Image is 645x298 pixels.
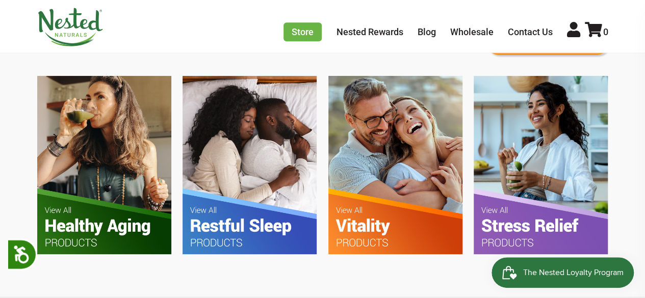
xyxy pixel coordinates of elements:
[603,26,608,37] span: 0
[450,26,494,37] a: Wholesale
[37,76,171,254] img: FYS-Healthy-Aging.jpg
[283,22,322,41] a: Store
[183,76,317,254] img: FYS-Restful-Sleep.jpg
[508,26,553,37] a: Contact Us
[418,26,436,37] a: Blog
[337,26,403,37] a: Nested Rewards
[37,8,104,46] img: Nested Naturals
[492,257,635,288] iframe: Button to open loyalty program pop-up
[328,76,462,254] img: FYS-Vitality.jpg
[585,26,608,37] a: 0
[474,76,608,254] img: FYS-Stess-Relief.jpg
